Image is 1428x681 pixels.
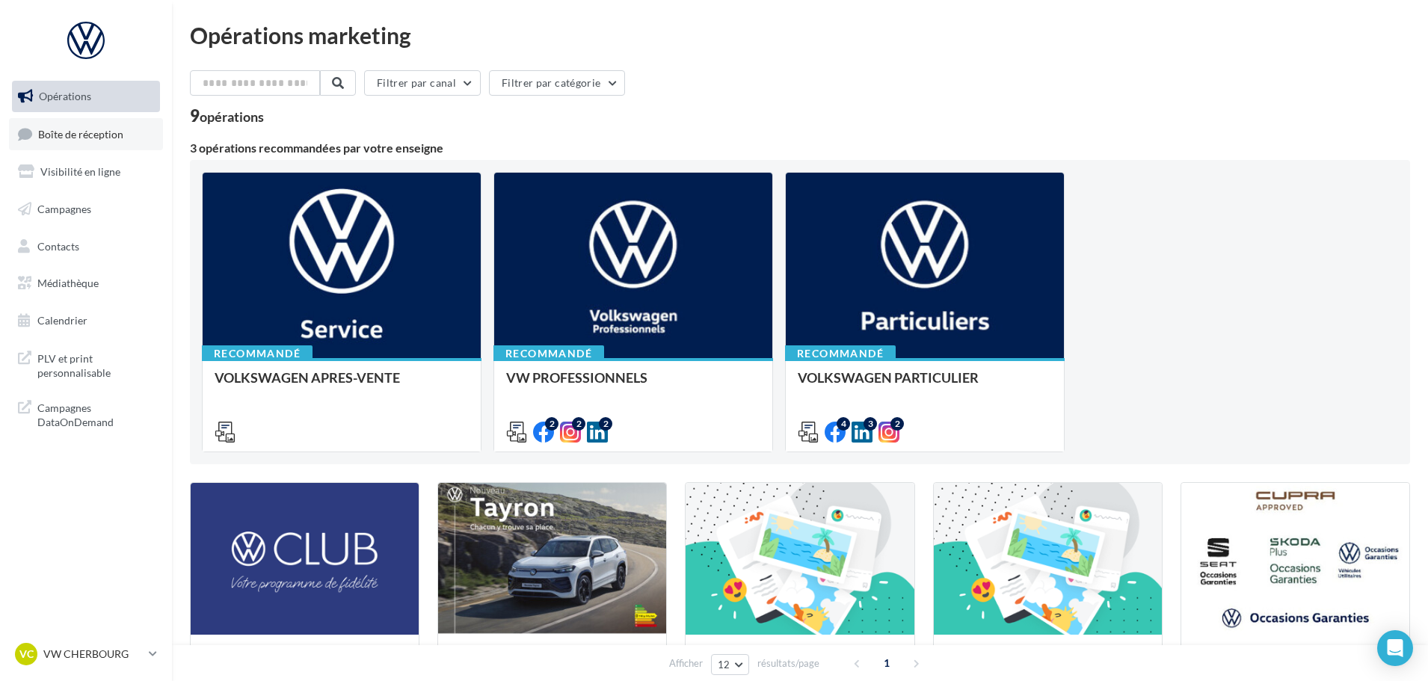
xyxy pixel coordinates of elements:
span: Afficher [669,656,703,671]
span: Campagnes DataOnDemand [37,398,154,430]
a: Opérations [9,81,163,112]
span: Calendrier [37,314,87,327]
span: VOLKSWAGEN APRES-VENTE [215,369,400,386]
div: opérations [200,110,264,123]
span: 1 [875,651,899,675]
div: 3 opérations recommandées par votre enseigne [190,142,1410,154]
span: Visibilité en ligne [40,165,120,178]
div: 2 [599,417,612,431]
a: Campagnes DataOnDemand [9,392,163,436]
span: Boîte de réception [38,127,123,140]
div: 2 [545,417,558,431]
span: Médiathèque [37,277,99,289]
div: 2 [572,417,585,431]
a: Médiathèque [9,268,163,299]
span: Campagnes [37,203,91,215]
div: 2 [890,417,904,431]
span: PLV et print personnalisable [37,348,154,380]
a: Contacts [9,231,163,262]
span: Opérations [39,90,91,102]
div: 9 [190,108,264,124]
span: 12 [718,659,730,671]
a: Campagnes [9,194,163,225]
span: VW PROFESSIONNELS [506,369,647,386]
button: Filtrer par catégorie [489,70,625,96]
a: Calendrier [9,305,163,336]
span: VC [19,647,34,662]
a: Visibilité en ligne [9,156,163,188]
div: Opérations marketing [190,24,1410,46]
div: 3 [864,417,877,431]
p: VW CHERBOURG [43,647,143,662]
span: Contacts [37,239,79,252]
span: résultats/page [757,656,819,671]
div: Recommandé [202,345,313,362]
span: VOLKSWAGEN PARTICULIER [798,369,979,386]
button: 12 [711,654,749,675]
a: PLV et print personnalisable [9,342,163,386]
div: 4 [837,417,850,431]
div: Recommandé [785,345,896,362]
div: Open Intercom Messenger [1377,630,1413,666]
button: Filtrer par canal [364,70,481,96]
a: VC VW CHERBOURG [12,640,160,668]
div: Recommandé [493,345,604,362]
a: Boîte de réception [9,118,163,150]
